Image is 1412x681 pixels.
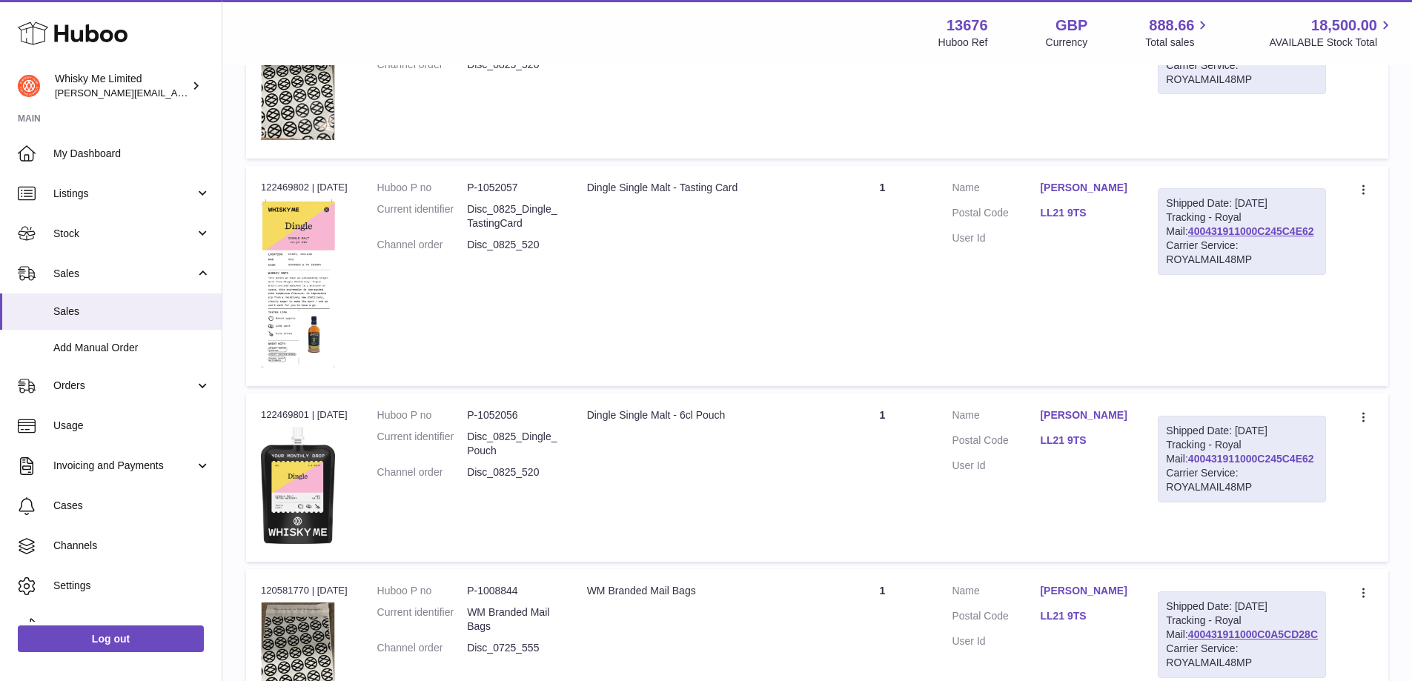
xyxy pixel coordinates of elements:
[1149,16,1194,36] span: 888.66
[55,72,188,100] div: Whisky Me Limited
[377,202,468,230] dt: Current identifier
[947,16,988,36] strong: 13676
[53,305,211,319] span: Sales
[377,430,468,458] dt: Current identifier
[1166,424,1318,438] div: Shipped Date: [DATE]
[1166,466,1318,494] div: Carrier Service: ROYALMAIL48MP
[467,202,557,230] dd: Disc_0825_Dingle_TastingCard
[467,181,557,195] dd: P-1052057
[18,625,204,652] a: Log out
[1166,599,1318,614] div: Shipped Date: [DATE]
[1188,225,1314,237] a: 400431911000C245C4E62
[467,408,557,422] dd: P-1052056
[1158,416,1326,502] div: Tracking - Royal Mail:
[1188,453,1314,465] a: 400431911000C245C4E62
[1055,16,1087,36] strong: GBP
[467,238,557,252] dd: Disc_0825_520
[1166,642,1318,670] div: Carrier Service: ROYALMAIL48MP
[1145,36,1211,50] span: Total sales
[952,433,1040,451] dt: Postal Code
[377,605,468,634] dt: Current identifier
[53,539,211,553] span: Channels
[1166,239,1318,267] div: Carrier Service: ROYALMAIL48MP
[261,181,348,194] div: 122469802 | [DATE]
[952,408,1040,426] dt: Name
[952,609,1040,627] dt: Postal Code
[467,430,557,458] dd: Disc_0825_Dingle_Pouch
[1311,16,1377,36] span: 18,500.00
[53,379,195,393] span: Orders
[952,584,1040,602] dt: Name
[53,227,195,241] span: Stock
[1188,628,1318,640] a: 400431911000C0A5CD28C
[377,584,468,598] dt: Huboo P no
[1145,16,1211,50] a: 888.66 Total sales
[467,641,557,655] dd: Disc_0725_555
[261,408,348,422] div: 122469801 | [DATE]
[53,187,195,201] span: Listings
[1158,188,1326,274] div: Tracking - Royal Mail:
[938,36,988,50] div: Huboo Ref
[261,427,335,544] img: 1752740674.jpg
[377,408,468,422] dt: Huboo P no
[261,584,348,597] div: 120581770 | [DATE]
[587,181,813,195] div: Dingle Single Malt - Tasting Card
[53,419,211,433] span: Usage
[53,267,195,281] span: Sales
[377,238,468,252] dt: Channel order
[1040,584,1128,598] a: [PERSON_NAME]
[261,199,335,368] img: 1752740722.png
[1046,36,1088,50] div: Currency
[53,499,211,513] span: Cases
[952,634,1040,648] dt: User Id
[1040,206,1128,220] a: LL21 9TS
[377,641,468,655] dt: Channel order
[53,147,211,161] span: My Dashboard
[377,181,468,195] dt: Huboo P no
[587,584,813,598] div: WM Branded Mail Bags
[53,459,195,473] span: Invoicing and Payments
[53,619,211,633] span: Returns
[1166,59,1318,87] div: Carrier Service: ROYALMAIL48MP
[952,206,1040,224] dt: Postal Code
[53,579,211,593] span: Settings
[18,75,40,97] img: frances@whiskyshop.com
[952,181,1040,199] dt: Name
[828,166,938,386] td: 1
[1166,196,1318,210] div: Shipped Date: [DATE]
[1040,408,1128,422] a: [PERSON_NAME]
[261,19,335,141] img: 1725358317.png
[55,87,297,99] span: [PERSON_NAME][EMAIL_ADDRESS][DOMAIN_NAME]
[1269,36,1394,50] span: AVAILABLE Stock Total
[952,459,1040,473] dt: User Id
[467,584,557,598] dd: P-1008844
[1158,591,1326,677] div: Tracking - Royal Mail:
[1040,609,1128,623] a: LL21 9TS
[377,465,468,479] dt: Channel order
[1040,181,1128,195] a: [PERSON_NAME]
[467,605,557,634] dd: WM Branded Mail Bags
[467,465,557,479] dd: Disc_0825_520
[1040,433,1128,448] a: LL21 9TS
[828,393,938,562] td: 1
[53,341,211,355] span: Add Manual Order
[1269,16,1394,50] a: 18,500.00 AVAILABLE Stock Total
[587,408,813,422] div: Dingle Single Malt - 6cl Pouch
[952,231,1040,245] dt: User Id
